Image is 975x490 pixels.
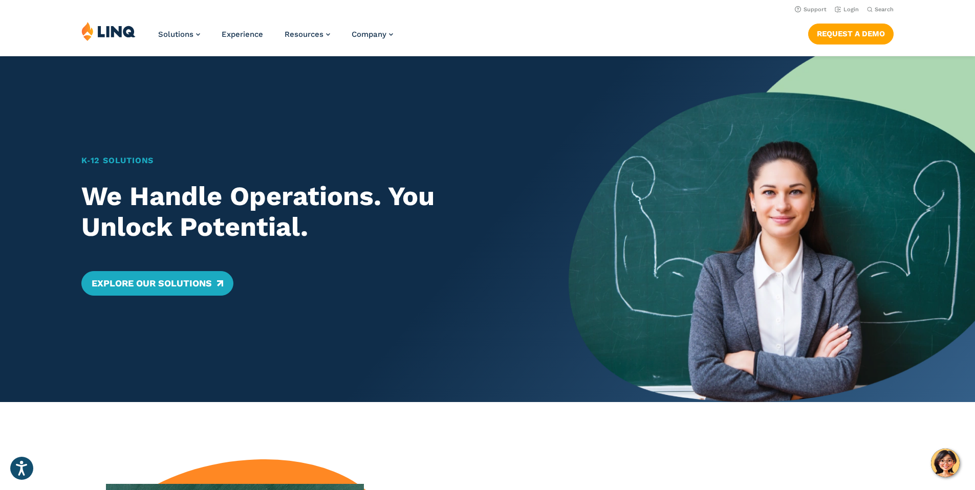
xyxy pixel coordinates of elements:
span: Search [875,6,894,13]
nav: Primary Navigation [158,21,393,55]
img: LINQ | K‑12 Software [81,21,136,41]
span: Resources [285,30,323,39]
img: Home Banner [569,56,975,402]
a: Solutions [158,30,200,39]
span: Solutions [158,30,193,39]
span: Company [352,30,386,39]
a: Login [835,6,859,13]
a: Support [795,6,827,13]
a: Request a Demo [808,24,894,44]
a: Company [352,30,393,39]
a: Resources [285,30,330,39]
h1: K‑12 Solutions [81,154,529,167]
nav: Button Navigation [808,21,894,44]
button: Open Search Bar [867,6,894,13]
a: Experience [222,30,263,39]
a: Explore Our Solutions [81,271,233,296]
button: Hello, have a question? Let’s chat. [931,449,960,477]
h2: We Handle Operations. You Unlock Potential. [81,181,529,242]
